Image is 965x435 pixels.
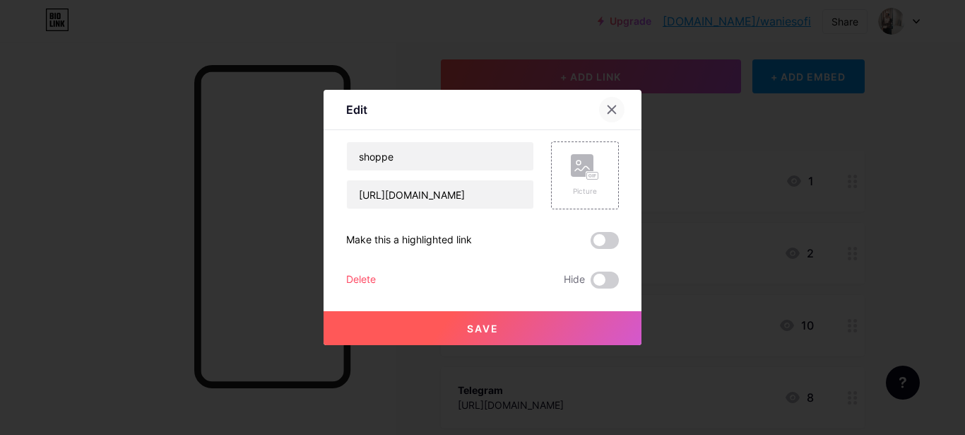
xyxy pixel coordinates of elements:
[347,180,533,209] input: URL
[564,272,585,289] span: Hide
[324,311,641,345] button: Save
[467,323,499,335] span: Save
[346,232,472,249] div: Make this a highlighted link
[347,142,533,170] input: Title
[346,272,376,289] div: Delete
[571,186,599,197] div: Picture
[346,101,367,118] div: Edit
